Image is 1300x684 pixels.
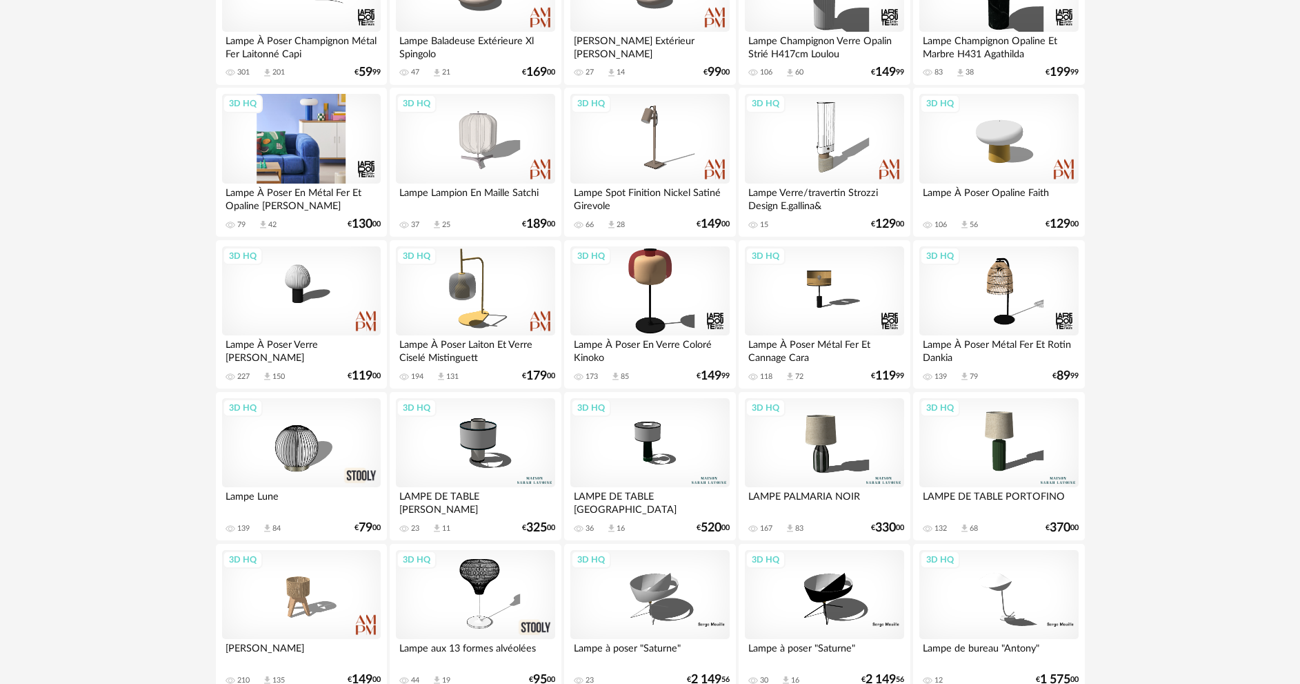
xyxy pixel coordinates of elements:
div: 36 [586,524,594,534]
span: 149 [701,371,721,381]
div: 3D HQ [397,247,437,265]
div: € 00 [703,68,730,77]
div: Lampe À Poser En Verre Coloré Kinoko [570,335,729,363]
div: 3D HQ [920,247,960,265]
div: 83 [934,68,943,77]
span: 89 [1057,371,1070,381]
span: 325 [526,523,547,533]
div: LAMPE PALMARIA NOIR [745,487,903,515]
div: 37 [411,220,419,230]
div: 3D HQ [397,551,437,569]
div: € 00 [1046,523,1079,533]
div: Lampe À Poser Métal Fer Et Cannage Cara [745,335,903,363]
div: 3D HQ [223,95,263,113]
a: 3D HQ Lampe À Poser Métal Fer Et Cannage Cara 118 Download icon 72 €11999 [739,240,910,389]
span: Download icon [432,219,442,230]
div: 79 [970,372,978,382]
div: 3D HQ [746,551,786,569]
div: 3D HQ [920,95,960,113]
div: Lampe Baladeuse Extérieure Xl Spingolo [396,32,554,59]
span: Download icon [262,68,272,78]
div: Lampe Spot Finition Nickel Satiné Girevole [570,184,729,211]
div: € 00 [697,219,730,229]
div: LAMPE DE TABLE PORTOFINO [919,487,1078,515]
div: 3D HQ [746,247,786,265]
span: 130 [352,219,372,229]
div: € 99 [354,68,381,77]
span: Download icon [955,68,966,78]
div: 3D HQ [571,95,611,113]
div: 15 [760,220,768,230]
div: Lampe Champignon Verre Opalin Strié H417cm Loulou [745,32,903,59]
div: 132 [934,524,947,534]
div: 227 [237,372,250,382]
a: 3D HQ Lampe À Poser Verre [PERSON_NAME] 227 Download icon 150 €11900 [216,240,387,389]
span: Download icon [436,371,446,382]
span: Download icon [258,219,268,230]
div: Lampe Lune [222,487,381,515]
div: 3D HQ [223,551,263,569]
span: 119 [352,371,372,381]
div: [PERSON_NAME] Extérieur [PERSON_NAME] [570,32,729,59]
div: Lampe À Poser Verre [PERSON_NAME] [222,335,381,363]
div: 42 [268,220,277,230]
div: € 00 [522,371,555,381]
div: 3D HQ [571,551,611,569]
div: 139 [934,372,947,382]
div: € 00 [871,219,904,229]
div: 79 [237,220,246,230]
a: 3D HQ LAMPE DE TABLE PORTOFINO 132 Download icon 68 €37000 [913,392,1084,541]
div: Lampe À Poser Champignon Métal Fer Laitonné Capi [222,32,381,59]
div: 3D HQ [223,247,263,265]
div: 118 [760,372,772,382]
div: € 00 [522,523,555,533]
div: Lampe Lampion En Maille Satchi [396,184,554,211]
div: € 00 [354,523,381,533]
div: 173 [586,372,598,382]
span: 330 [875,523,896,533]
div: 23 [411,524,419,534]
div: 84 [272,524,281,534]
div: Lampe à poser "Saturne" [745,639,903,667]
div: 106 [760,68,772,77]
span: 59 [359,68,372,77]
div: € 00 [1046,219,1079,229]
div: 27 [586,68,594,77]
div: 3D HQ [746,95,786,113]
div: 201 [272,68,285,77]
span: 370 [1050,523,1070,533]
div: € 00 [522,68,555,77]
span: Download icon [959,523,970,534]
div: € 00 [348,219,381,229]
span: 179 [526,371,547,381]
span: Download icon [432,523,442,534]
div: € 00 [348,371,381,381]
div: Lampe de bureau "Antony" [919,639,1078,667]
div: 3D HQ [920,399,960,417]
div: [PERSON_NAME] [222,639,381,667]
span: 149 [875,68,896,77]
span: 79 [359,523,372,533]
div: 3D HQ [746,399,786,417]
div: 56 [970,220,978,230]
span: Download icon [959,371,970,382]
div: Lampe À Poser Opaline Faith [919,184,1078,211]
span: 149 [701,219,721,229]
div: 3D HQ [397,95,437,113]
a: 3D HQ LAMPE PALMARIA NOIR 167 Download icon 83 €33000 [739,392,910,541]
a: 3D HQ Lampe À Poser En Verre Coloré Kinoko 173 Download icon 85 €14999 [564,240,735,389]
a: 3D HQ Lampe À Poser Métal Fer Et Rotin Dankia 139 Download icon 79 €8999 [913,240,1084,389]
span: 119 [875,371,896,381]
div: Lampe à poser "Saturne" [570,639,729,667]
span: Download icon [785,371,795,382]
div: 85 [621,372,629,382]
div: € 99 [871,68,904,77]
div: 28 [617,220,625,230]
div: 3D HQ [397,399,437,417]
div: € 00 [522,219,555,229]
div: € 99 [1052,371,1079,381]
span: Download icon [610,371,621,382]
div: Lampe aux 13 formes alvéolées [396,639,554,667]
div: € 99 [1046,68,1079,77]
a: 3D HQ Lampe À Poser Opaline Faith 106 Download icon 56 €12900 [913,88,1084,237]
